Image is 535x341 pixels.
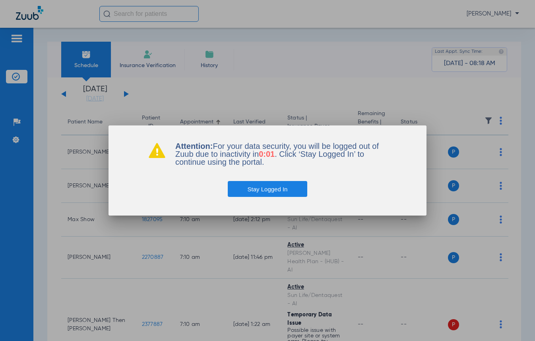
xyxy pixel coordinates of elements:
[175,142,387,166] p: For your data security, you will be logged out of Zuub due to inactivity in . Click ‘Stay Logged ...
[228,181,308,197] button: Stay Logged In
[175,142,213,150] b: Attention:
[148,142,166,158] img: warning
[259,150,275,158] span: 0:01
[495,303,535,341] iframe: Chat Widget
